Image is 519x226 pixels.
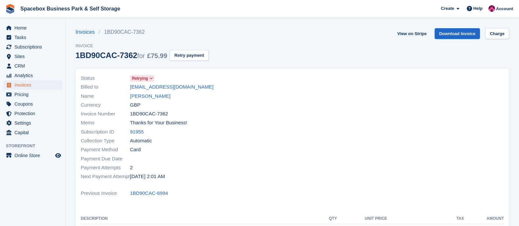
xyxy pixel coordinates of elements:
a: menu [3,128,62,137]
th: Tax [387,214,464,224]
a: menu [3,90,62,99]
span: Card [130,146,141,154]
a: 91955 [130,128,144,136]
a: menu [3,80,62,90]
a: menu [3,99,62,109]
span: Automatic [130,137,152,145]
span: Payment Due Date [81,155,130,163]
span: Help [473,5,483,12]
span: Analytics [14,71,54,80]
span: Capital [14,128,54,137]
a: menu [3,118,62,128]
span: Online Store [14,151,54,160]
a: [EMAIL_ADDRESS][DOMAIN_NAME] [130,83,213,91]
span: 2 [130,164,133,172]
th: QTY [319,214,337,224]
span: Settings [14,118,54,128]
span: Create [441,5,454,12]
a: menu [3,33,62,42]
th: Unit Price [337,214,387,224]
a: menu [3,23,62,32]
span: Storefront [6,143,65,149]
div: 1BD90CAC-7362 [76,51,167,60]
span: Invoice [76,43,209,49]
span: Retrying [132,75,148,81]
span: Next Payment Attempt [81,173,130,180]
span: Name [81,92,130,100]
span: Previous Invoice [81,190,130,197]
nav: breadcrumbs [76,28,209,36]
a: Invoices [76,28,99,36]
a: Retrying [130,74,154,82]
span: Collection Type [81,137,130,145]
a: menu [3,52,62,61]
a: Charge [485,28,509,39]
span: Status [81,74,130,82]
span: Protection [14,109,54,118]
img: Avishka Chauhan [488,5,495,12]
span: Subscription ID [81,128,130,136]
span: Home [14,23,54,32]
a: Download Invoice [435,28,480,39]
span: Thanks for Your Business! [130,119,187,127]
span: Invoices [14,80,54,90]
time: 2025-08-14 01:01:32 UTC [130,173,165,180]
span: Account [496,6,513,12]
span: 1BD90CAC-7362 [130,110,168,118]
img: stora-icon-8386f47178a22dfd0bd8f6a31ec36ba5ce8667c1dd55bd0f319d3a0aa187defe.svg [5,4,15,14]
a: Preview store [54,152,62,159]
a: 1BD90CAC-6994 [130,190,168,197]
a: menu [3,61,62,71]
span: Coupons [14,99,54,109]
a: menu [3,42,62,51]
th: Amount [464,214,504,224]
a: View on Stripe [395,28,429,39]
a: [PERSON_NAME] [130,92,170,100]
a: Spacebox Business Park & Self Storage [18,3,123,14]
a: menu [3,71,62,80]
span: £75.99 [147,52,167,59]
span: Tasks [14,33,54,42]
button: Retry payment [170,50,208,61]
span: GBP [130,101,141,109]
span: Currency [81,101,130,109]
span: for [137,52,145,59]
span: CRM [14,61,54,71]
span: Payment Attempts [81,164,130,172]
th: Description [81,214,319,224]
span: Payment Method [81,146,130,154]
span: Subscriptions [14,42,54,51]
span: Memo [81,119,130,127]
span: Pricing [14,90,54,99]
a: menu [3,151,62,160]
span: Billed to [81,83,130,91]
span: Sites [14,52,54,61]
a: menu [3,109,62,118]
span: Invoice Number [81,110,130,118]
